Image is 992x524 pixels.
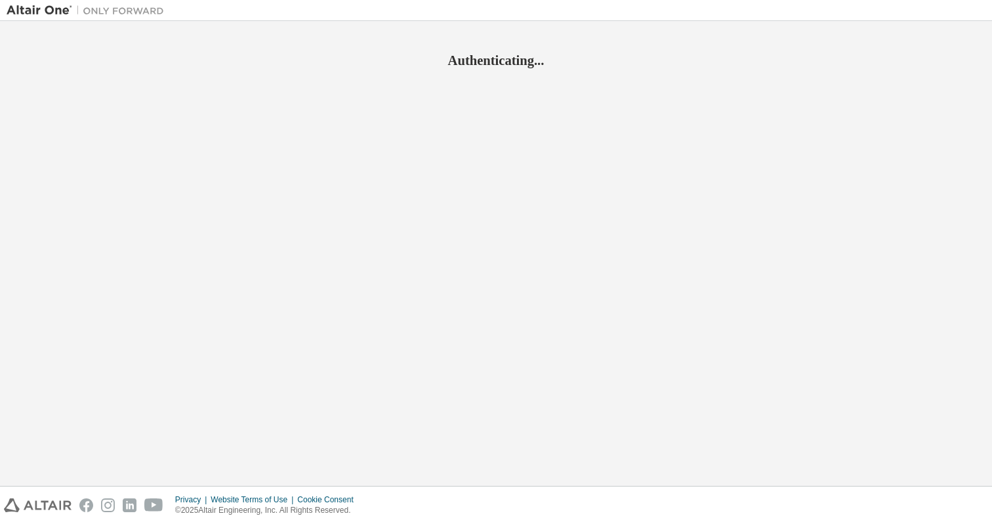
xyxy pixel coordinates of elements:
img: Altair One [7,4,171,17]
img: instagram.svg [101,498,115,512]
img: youtube.svg [144,498,163,512]
div: Website Terms of Use [211,494,297,505]
h2: Authenticating... [7,52,985,69]
img: linkedin.svg [123,498,136,512]
div: Privacy [175,494,211,505]
p: © 2025 Altair Engineering, Inc. All Rights Reserved. [175,505,362,516]
div: Cookie Consent [297,494,361,505]
img: facebook.svg [79,498,93,512]
img: altair_logo.svg [4,498,72,512]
